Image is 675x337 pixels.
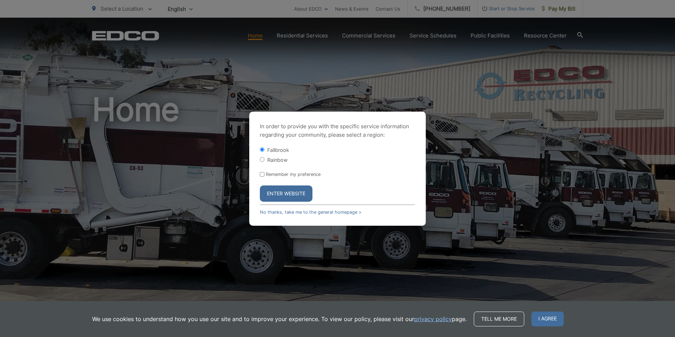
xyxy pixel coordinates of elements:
a: privacy policy [414,315,452,323]
a: Tell me more [474,312,524,326]
button: Enter Website [260,185,312,202]
label: Rainbow [267,157,288,163]
p: We use cookies to understand how you use our site and to improve your experience. To view our pol... [92,315,467,323]
span: I agree [531,312,564,326]
label: Remember my preference [266,172,321,177]
label: Fallbrook [267,147,289,153]
a: No thanks, take me to the general homepage > [260,209,362,215]
p: In order to provide you with the specific service information regarding your community, please se... [260,122,415,139]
